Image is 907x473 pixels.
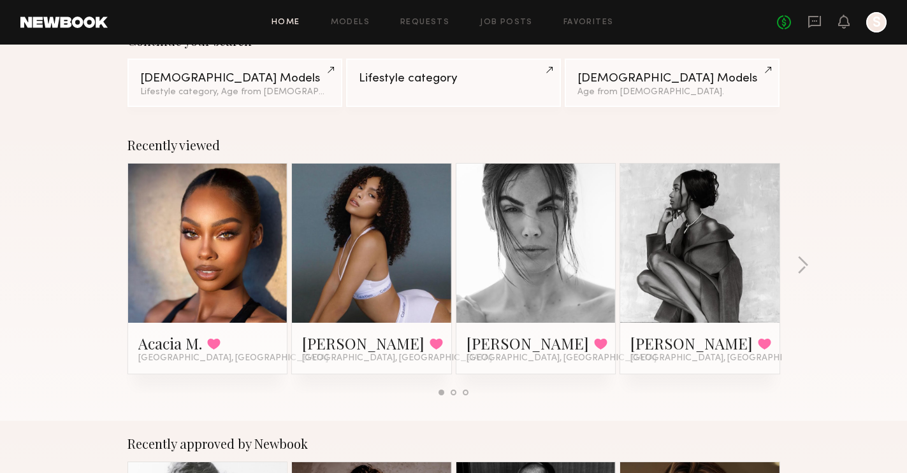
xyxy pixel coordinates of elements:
a: Models [331,18,370,27]
a: [PERSON_NAME] [467,333,589,353]
div: Recently approved by Newbook [127,436,780,451]
div: Age from [DEMOGRAPHIC_DATA]. [577,88,767,97]
span: [GEOGRAPHIC_DATA], [GEOGRAPHIC_DATA] [630,353,820,364]
div: [DEMOGRAPHIC_DATA] Models [140,73,330,85]
a: [DEMOGRAPHIC_DATA] ModelsLifestyle category, Age from [DEMOGRAPHIC_DATA]. [127,59,342,107]
span: [GEOGRAPHIC_DATA], [GEOGRAPHIC_DATA] [138,353,328,364]
span: [GEOGRAPHIC_DATA], [GEOGRAPHIC_DATA] [467,353,657,364]
a: Job Posts [480,18,533,27]
div: Lifestyle category, Age from [DEMOGRAPHIC_DATA]. [140,88,330,97]
a: Home [272,18,300,27]
div: Lifestyle category [359,73,548,85]
div: [DEMOGRAPHIC_DATA] Models [577,73,767,85]
a: Acacia M. [138,333,202,353]
a: Requests [400,18,449,27]
div: Recently viewed [127,138,780,153]
span: [GEOGRAPHIC_DATA], [GEOGRAPHIC_DATA] [302,353,492,364]
a: [PERSON_NAME] [630,333,753,353]
a: Favorites [563,18,614,27]
a: S [866,12,887,32]
a: Lifestyle category [346,59,561,107]
a: [PERSON_NAME] [302,333,424,353]
div: Continue your search [127,33,780,48]
a: [DEMOGRAPHIC_DATA] ModelsAge from [DEMOGRAPHIC_DATA]. [565,59,780,107]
